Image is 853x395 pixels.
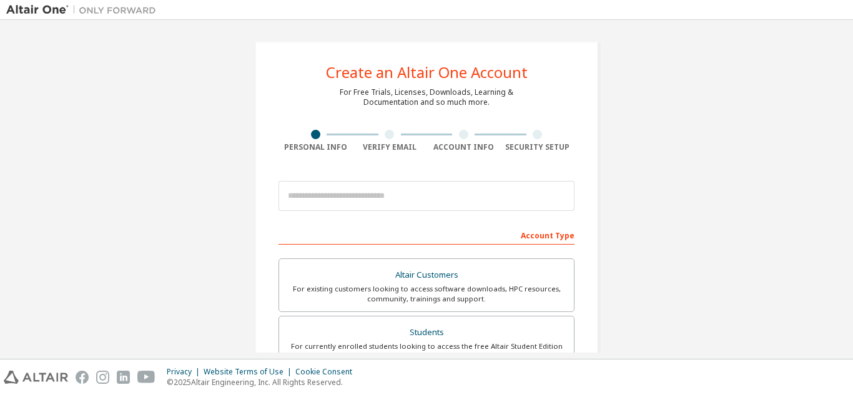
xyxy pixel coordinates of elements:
[137,371,155,384] img: youtube.svg
[287,341,566,361] div: For currently enrolled students looking to access the free Altair Student Edition bundle and all ...
[326,65,528,80] div: Create an Altair One Account
[167,377,360,388] p: © 2025 Altair Engineering, Inc. All Rights Reserved.
[167,367,204,377] div: Privacy
[340,87,513,107] div: For Free Trials, Licenses, Downloads, Learning & Documentation and so much more.
[501,142,575,152] div: Security Setup
[117,371,130,384] img: linkedin.svg
[426,142,501,152] div: Account Info
[295,367,360,377] div: Cookie Consent
[4,371,68,384] img: altair_logo.svg
[6,4,162,16] img: Altair One
[76,371,89,384] img: facebook.svg
[279,225,574,245] div: Account Type
[204,367,295,377] div: Website Terms of Use
[287,266,566,284] div: Altair Customers
[96,371,109,384] img: instagram.svg
[353,142,427,152] div: Verify Email
[287,284,566,304] div: For existing customers looking to access software downloads, HPC resources, community, trainings ...
[287,324,566,341] div: Students
[279,142,353,152] div: Personal Info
